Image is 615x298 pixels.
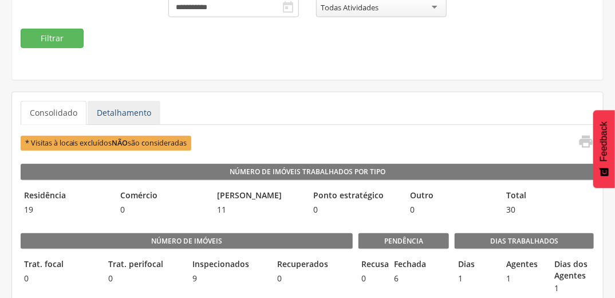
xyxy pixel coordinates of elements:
i:  [281,1,295,14]
span: 19 [21,204,111,215]
div: Todas Atividades [321,2,379,13]
a: Consolidado [21,101,86,125]
legend: Recusa [358,258,385,272]
button: Filtrar [21,29,84,48]
span: 6 [391,273,417,284]
legend: Dias [455,258,497,272]
span: 0 [407,204,497,215]
span: 1 [455,273,497,284]
span: 0 [358,273,385,284]
legend: Comércio [117,190,207,203]
span: 0 [274,273,352,284]
span: 30 [503,204,593,215]
legend: Agentes [503,258,545,272]
a: Detalhamento [88,101,160,125]
legend: [PERSON_NAME] [214,190,304,203]
span: 0 [105,273,183,284]
button: Feedback - Mostrar pesquisa [593,110,615,188]
legend: Fechada [391,258,417,272]
span: Feedback [599,121,609,162]
legend: Total [503,190,593,203]
b: NÃO [112,138,128,148]
a:  [571,134,594,152]
legend: Outro [407,190,497,203]
legend: Trat. focal [21,258,99,272]
span: 1 [503,273,545,284]
legend: Número de Imóveis Trabalhados por Tipo [21,164,594,180]
legend: Recuperados [274,258,352,272]
legend: Número de imóveis [21,233,353,249]
legend: Ponto estratégico [310,190,400,203]
span: 0 [21,273,99,284]
legend: Pendência [358,233,449,249]
span: 0 [310,204,400,215]
legend: Inspecionados [190,258,268,272]
i:  [578,134,594,150]
span: 1 [551,283,594,294]
legend: Trat. perifocal [105,258,183,272]
span: 9 [190,273,268,284]
legend: Residência [21,190,111,203]
legend: Dias Trabalhados [455,233,594,249]
span: 0 [117,204,207,215]
legend: Dias dos Agentes [551,258,594,281]
span: * Visitas à locais excluídos são consideradas [21,136,191,150]
span: 11 [214,204,304,215]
